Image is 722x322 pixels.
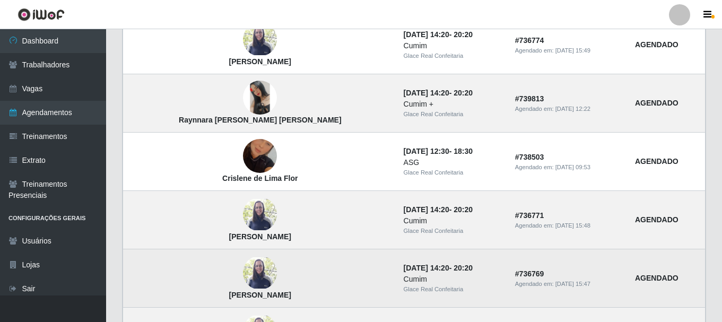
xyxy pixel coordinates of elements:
[454,30,473,39] time: 20:20
[243,24,277,55] img: Elisângela Dias da Silva
[229,57,291,66] strong: [PERSON_NAME]
[404,30,473,39] strong: -
[404,110,502,119] div: Glace Real Confeitaria
[555,164,590,170] time: [DATE] 09:53
[404,51,502,60] div: Glace Real Confeitaria
[515,94,544,103] strong: # 739813
[555,106,590,112] time: [DATE] 12:22
[515,105,622,114] div: Agendado em:
[515,153,544,161] strong: # 738503
[515,280,622,289] div: Agendado em:
[635,99,678,107] strong: AGENDADO
[454,264,473,272] time: 20:20
[454,205,473,214] time: 20:20
[404,157,502,168] div: ASG
[515,46,622,55] div: Agendado em:
[404,285,502,294] div: Glace Real Confeitaria
[454,89,473,97] time: 20:20
[404,99,502,110] div: Cumim +
[229,232,291,241] strong: [PERSON_NAME]
[404,227,502,236] div: Glace Real Confeitaria
[243,199,277,230] img: Elisângela Dias da Silva
[515,221,622,230] div: Agendado em:
[555,47,590,54] time: [DATE] 15:49
[404,30,449,39] time: [DATE] 14:20
[404,40,502,51] div: Cumim
[229,291,291,299] strong: [PERSON_NAME]
[515,36,544,45] strong: # 736774
[555,222,590,229] time: [DATE] 15:48
[404,264,449,272] time: [DATE] 14:20
[404,215,502,227] div: Cumim
[179,116,342,124] strong: Raynnara [PERSON_NAME] [PERSON_NAME]
[555,281,590,287] time: [DATE] 15:47
[18,8,65,21] img: CoreUI Logo
[243,81,277,115] img: Raynnara Santana de Oliveira Silva
[404,147,449,155] time: [DATE] 12:30
[454,147,473,155] time: 18:30
[243,257,277,289] img: Elisângela Dias da Silva
[404,205,473,214] strong: -
[404,264,473,272] strong: -
[404,168,502,177] div: Glace Real Confeitaria
[635,157,678,166] strong: AGENDADO
[635,40,678,49] strong: AGENDADO
[222,174,298,182] strong: Crislene de Lima Flor
[515,211,544,220] strong: # 736771
[515,269,544,278] strong: # 736769
[635,215,678,224] strong: AGENDADO
[404,147,473,155] strong: -
[515,163,622,172] div: Agendado em:
[404,205,449,214] time: [DATE] 14:20
[404,274,502,285] div: Cumim
[404,89,449,97] time: [DATE] 14:20
[635,274,678,282] strong: AGENDADO
[404,89,473,97] strong: -
[243,126,277,186] img: Crislene de Lima Flor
